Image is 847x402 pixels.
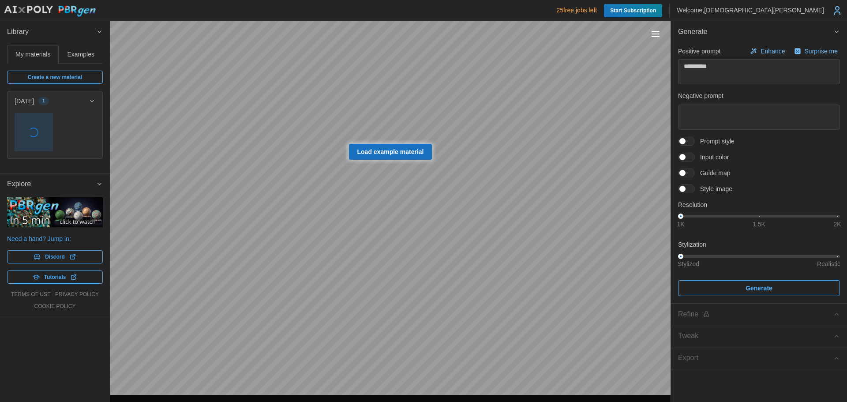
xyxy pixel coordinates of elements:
img: AIxPoly PBRgen [4,5,96,17]
button: Refine [671,304,847,325]
a: Tutorials [7,271,103,284]
span: Generate [746,281,772,296]
p: Enhance [761,47,787,56]
a: Load example material [349,144,432,160]
img: PBRgen explained in 5 minutes [7,197,103,227]
div: Generate [671,43,847,303]
a: Create a new material [7,71,103,84]
span: Tweak [678,325,833,347]
button: Tweak [671,325,847,347]
div: Refine [678,309,833,320]
button: Generate [671,21,847,43]
button: Toggle viewport controls [649,28,662,40]
button: Generate [678,280,840,296]
p: 25 free jobs left [556,6,597,15]
span: Export [678,347,833,369]
p: Positive prompt [678,47,720,56]
p: My materials [15,50,50,59]
span: Start Subscription [610,4,656,17]
span: Library [7,21,96,43]
button: [DATE]1 [7,91,102,111]
span: Discord [45,251,65,263]
div: [DATE]1 [7,111,102,158]
span: Generate [678,21,833,43]
span: Tutorials [44,271,66,283]
button: Surprise me [792,45,840,57]
a: privacy policy [55,291,99,298]
p: Resolution [678,200,840,209]
p: Surprise me [805,47,840,56]
button: Export [671,347,847,369]
p: Stylization [678,240,840,249]
span: Load example material [357,144,424,159]
span: Style image [695,184,732,193]
a: Start Subscription [604,4,662,17]
a: cookie policy [34,303,75,310]
p: [DATE] [15,97,34,105]
span: Examples [67,51,94,57]
p: Negative prompt [678,91,840,100]
a: Discord [7,250,103,263]
p: Need a hand? Jump in: [7,234,103,243]
span: Prompt style [695,137,735,146]
span: Explore [7,173,96,195]
button: Enhance [748,45,787,57]
span: 1 [42,98,45,105]
span: Input color [695,153,729,162]
span: Guide map [695,169,730,177]
p: Welcome, [DEMOGRAPHIC_DATA][PERSON_NAME] [677,6,824,15]
span: Create a new material [28,71,82,83]
a: terms of use [11,291,51,298]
